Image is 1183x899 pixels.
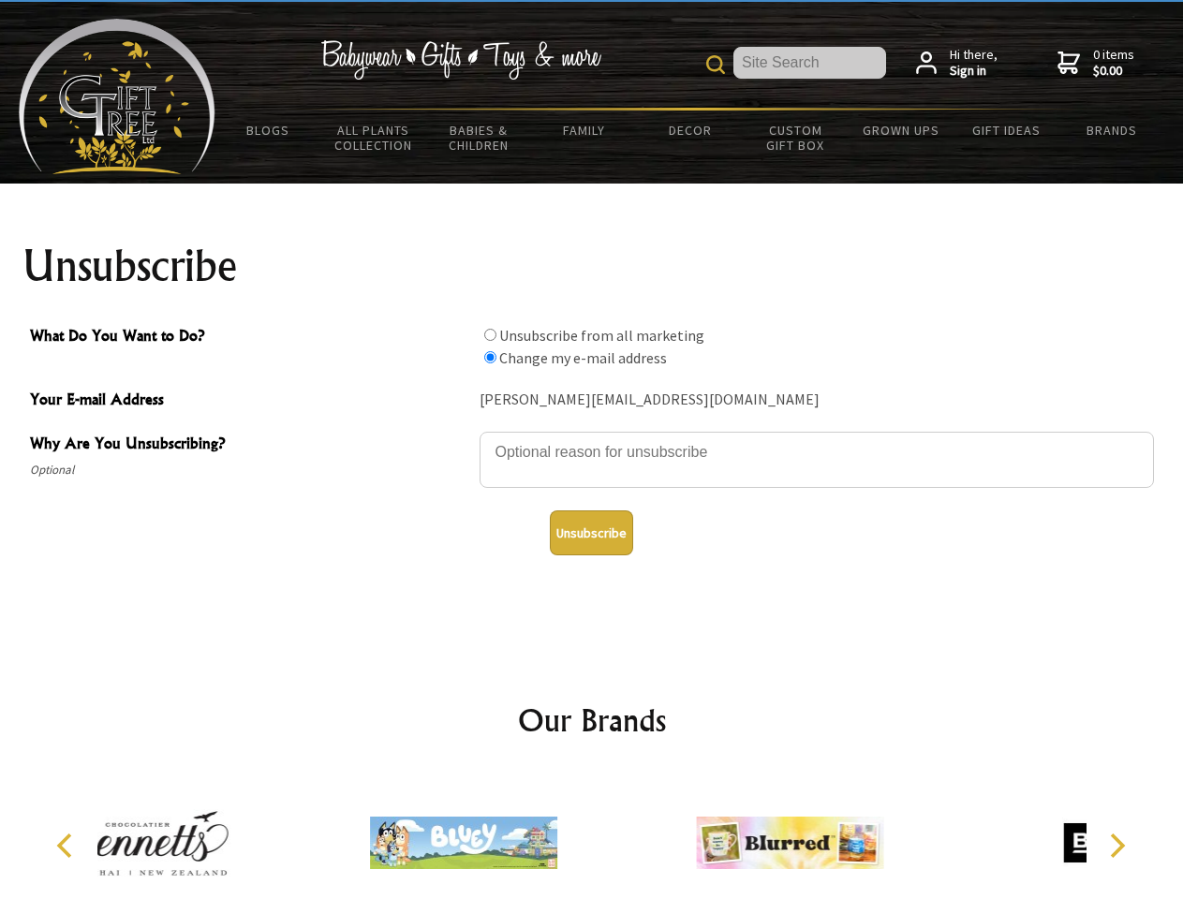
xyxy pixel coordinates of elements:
[550,510,633,555] button: Unsubscribe
[916,47,998,80] a: Hi there,Sign in
[637,111,743,150] a: Decor
[30,388,470,415] span: Your E-mail Address
[426,111,532,165] a: Babies & Children
[47,825,88,866] button: Previous
[954,111,1059,150] a: Gift Ideas
[215,111,321,150] a: BLOGS
[848,111,954,150] a: Grown Ups
[19,19,215,174] img: Babyware - Gifts - Toys and more...
[480,432,1154,488] textarea: Why Are You Unsubscribing?
[30,459,470,481] span: Optional
[22,243,1161,288] h1: Unsubscribe
[532,111,638,150] a: Family
[743,111,849,165] a: Custom Gift Box
[499,326,704,345] label: Unsubscribe from all marketing
[1093,63,1134,80] strong: $0.00
[1057,47,1134,80] a: 0 items$0.00
[484,351,496,363] input: What Do You Want to Do?
[733,47,886,79] input: Site Search
[30,324,470,351] span: What Do You Want to Do?
[37,698,1146,743] h2: Our Brands
[950,47,998,80] span: Hi there,
[499,348,667,367] label: Change my e-mail address
[1059,111,1165,150] a: Brands
[484,329,496,341] input: What Do You Want to Do?
[1096,825,1137,866] button: Next
[706,55,725,74] img: product search
[30,432,470,459] span: Why Are You Unsubscribing?
[1093,46,1134,80] span: 0 items
[320,40,601,80] img: Babywear - Gifts - Toys & more
[480,386,1154,415] div: [PERSON_NAME][EMAIL_ADDRESS][DOMAIN_NAME]
[321,111,427,165] a: All Plants Collection
[950,63,998,80] strong: Sign in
